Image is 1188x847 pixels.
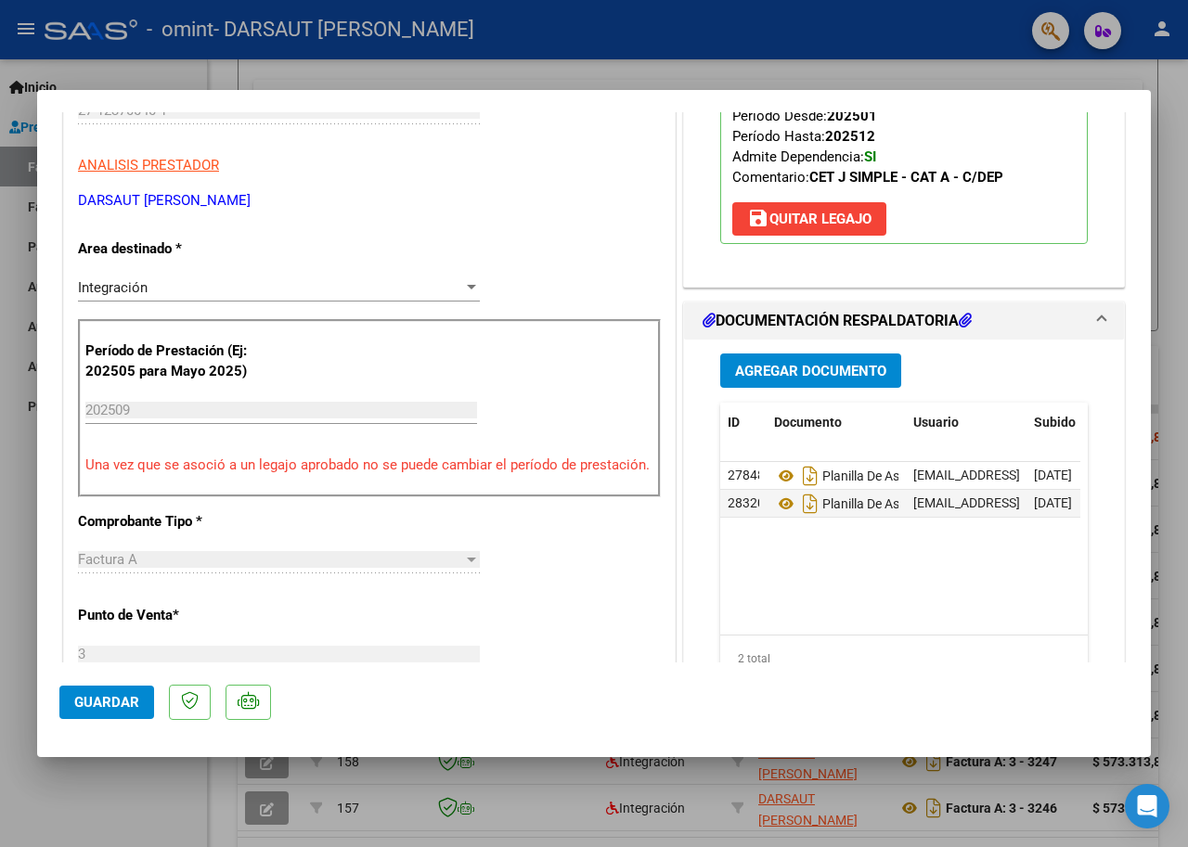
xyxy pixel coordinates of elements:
[720,635,1088,682] div: 2 total
[728,495,765,510] span: 28320
[774,415,842,430] span: Documento
[703,310,972,332] h1: DOCUMENTACIÓN RESPALDATORIA
[78,157,219,173] span: ANALISIS PRESTADOR
[85,455,653,476] p: Una vez que se asoció a un legajo aprobado no se puede cambiar el período de prestación.
[864,148,876,165] strong: SI
[78,551,137,568] span: Factura A
[728,468,765,482] span: 27848
[74,694,139,711] span: Guardar
[1034,495,1072,510] span: [DATE]
[735,363,886,379] span: Agregar Documento
[78,605,252,626] p: Punto de Venta
[774,468,1044,483] span: Planilla De Asistencia Septiembre 2025
[747,211,872,227] span: Quitar Legajo
[1027,403,1119,443] datatable-header-cell: Subido
[767,403,906,443] datatable-header-cell: Documento
[720,403,767,443] datatable-header-cell: ID
[732,169,1003,186] span: Comentario:
[913,415,959,430] span: Usuario
[827,108,877,124] strong: 202501
[1125,784,1169,828] div: Open Intercom Messenger
[684,302,1124,340] mat-expansion-panel-header: DOCUMENTACIÓN RESPALDATORIA
[798,489,822,519] i: Descargar documento
[684,340,1124,725] div: DOCUMENTACIÓN RESPALDATORIA
[78,238,252,260] p: Area destinado *
[720,353,901,388] button: Agregar Documento
[747,207,769,229] mat-icon: save
[1034,415,1076,430] span: Subido
[732,202,886,236] button: Quitar Legajo
[59,686,154,719] button: Guardar
[825,128,875,145] strong: 202512
[78,511,252,533] p: Comprobante Tipo *
[1034,468,1072,482] span: [DATE]
[906,403,1027,443] datatable-header-cell: Usuario
[728,415,740,430] span: ID
[78,279,148,296] span: Integración
[85,340,256,382] p: Período de Prestación (Ej: 202505 para Mayo 2025)
[798,461,822,491] i: Descargar documento
[78,190,661,212] p: DARSAUT [PERSON_NAME]
[809,169,1003,186] strong: CET J SIMPLE - CAT A - C/DEP
[774,496,1044,511] span: Planilla De Asistencia Septiembre 2025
